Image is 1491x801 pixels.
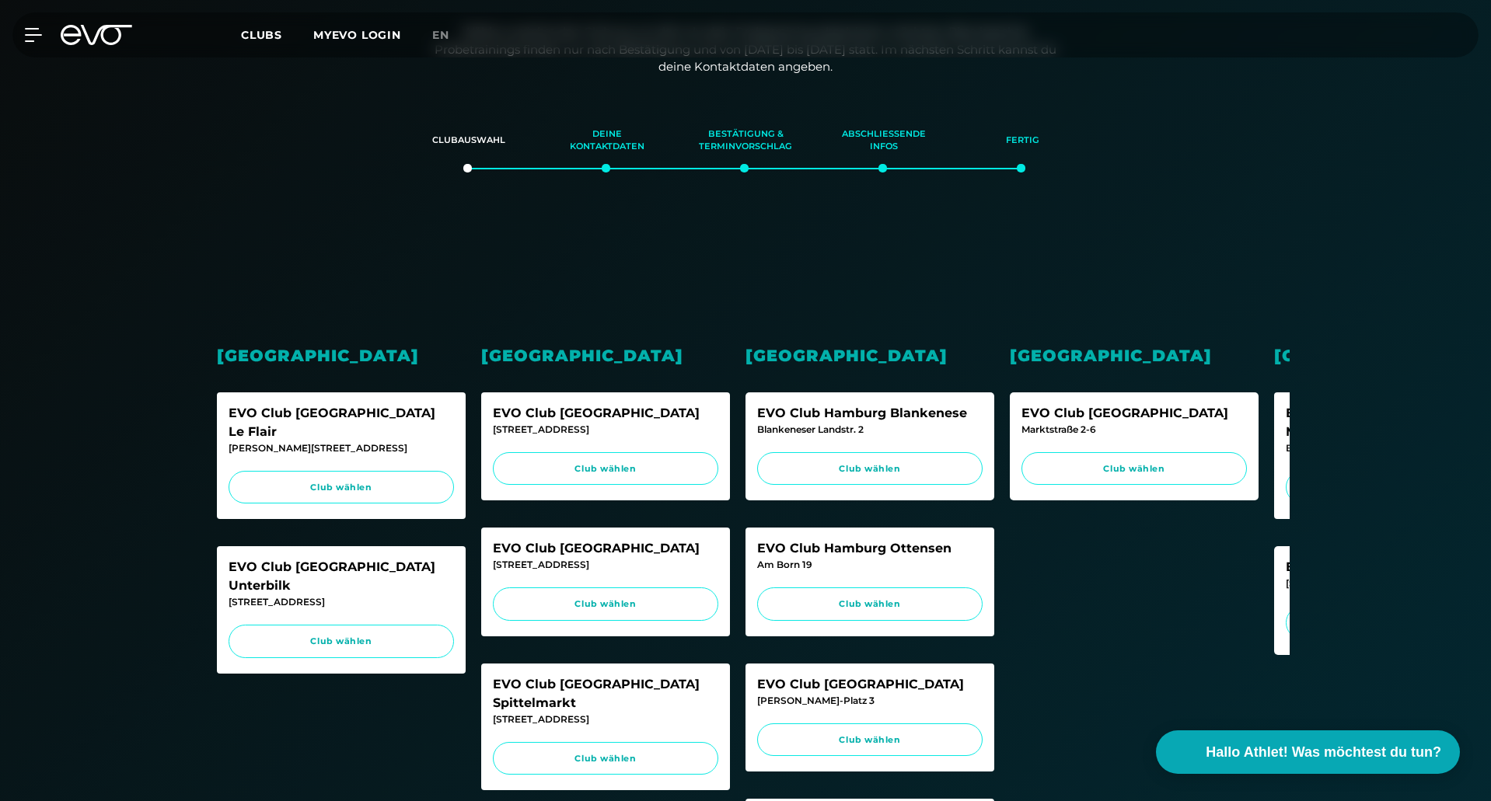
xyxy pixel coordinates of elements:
div: EVO Club [GEOGRAPHIC_DATA] Le Flair [229,404,454,441]
span: Club wählen [772,462,968,475]
div: [PERSON_NAME]-Platz 3 [757,694,983,708]
div: [GEOGRAPHIC_DATA] [745,343,994,367]
div: Abschließende Infos [834,120,934,162]
span: Hallo Athlet! Was möchtest du tun? [1206,742,1441,763]
button: Hallo Athlet! Was möchtest du tun? [1156,730,1460,774]
span: Club wählen [508,752,704,765]
a: Club wählen [493,742,718,775]
a: Club wählen [1021,452,1247,486]
span: Club wählen [243,481,439,494]
div: [GEOGRAPHIC_DATA] [217,343,466,367]
a: Club wählen [757,587,983,621]
span: Club wählen [772,597,968,611]
a: Club wählen [493,452,718,486]
div: EVO Club Hamburg Ottensen [757,539,983,558]
div: EVO Club [GEOGRAPHIC_DATA] [493,404,718,423]
span: Club wählen [243,635,439,648]
div: EVO Club Hamburg Blankenese [757,404,983,423]
div: Fertig [972,120,1072,162]
div: [PERSON_NAME][STREET_ADDRESS] [229,441,454,455]
a: Club wählen [493,587,718,621]
a: Club wählen [229,625,454,658]
a: Club wählen [757,452,983,486]
div: Am Born 19 [757,558,983,572]
a: Club wählen [229,471,454,504]
span: Clubs [241,28,282,42]
div: [STREET_ADDRESS] [493,423,718,437]
span: Club wählen [508,597,704,611]
span: Club wählen [508,462,704,475]
div: [STREET_ADDRESS] [493,712,718,726]
div: Blankeneser Landstr. 2 [757,423,983,437]
div: [STREET_ADDRESS] [493,558,718,572]
div: EVO Club [GEOGRAPHIC_DATA] [757,675,983,694]
div: EVO Club [GEOGRAPHIC_DATA] [1021,404,1247,423]
div: Clubauswahl [419,120,519,162]
a: MYEVO LOGIN [313,28,401,42]
div: [GEOGRAPHIC_DATA] [481,343,730,367]
div: [STREET_ADDRESS] [229,595,454,609]
a: Club wählen [757,723,983,757]
div: EVO Club [GEOGRAPHIC_DATA] Spittelmarkt [493,675,718,712]
a: Clubs [241,27,313,42]
span: Club wählen [772,733,968,747]
span: Club wählen [1036,462,1232,475]
div: EVO Club [GEOGRAPHIC_DATA] [493,539,718,558]
div: EVO Club [GEOGRAPHIC_DATA] Unterbilk [229,558,454,595]
div: Deine Kontaktdaten [557,120,657,162]
a: en [432,26,468,44]
span: en [432,28,449,42]
div: Bestätigung & Terminvorschlag [696,120,795,162]
div: [GEOGRAPHIC_DATA] [1010,343,1259,367]
div: Marktstraße 2-6 [1021,423,1247,437]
